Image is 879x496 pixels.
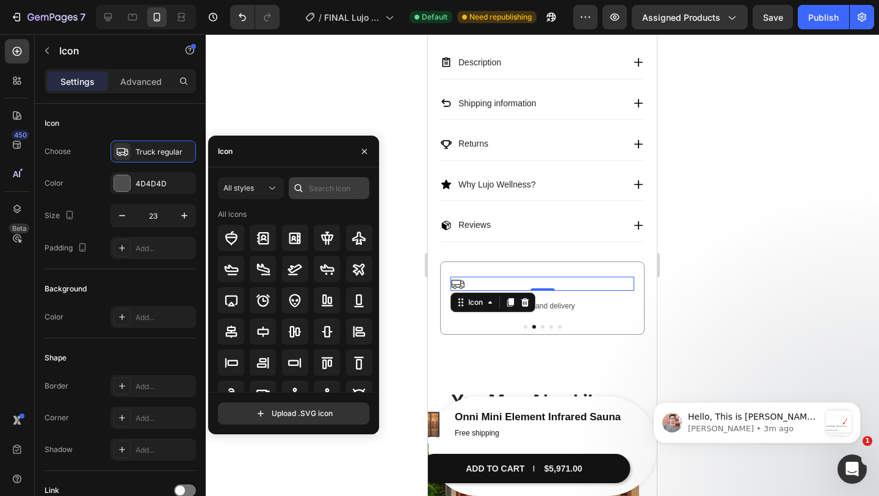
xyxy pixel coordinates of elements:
span: / [319,11,322,24]
div: Add... [136,445,193,456]
div: Padding [45,240,90,257]
iframe: Intercom live chat [837,454,867,484]
div: Icon [218,146,233,157]
button: Save [753,5,793,29]
div: Icon [45,118,59,129]
div: Add... [136,243,193,254]
div: ADD TO CART [38,429,96,440]
div: 4D4D4D [136,178,193,189]
span: Default [422,12,447,23]
div: Shape [45,352,67,363]
div: Corner [45,412,69,423]
input: Search icon [289,177,369,199]
p: Settings [60,75,95,88]
p: Icon [59,43,163,58]
button: Publish [798,5,849,29]
div: Truck regular [136,147,193,158]
div: Undo/Redo [230,5,280,29]
iframe: Intercom notifications message [635,377,879,463]
span: Save [763,12,783,23]
button: 7 [5,5,91,29]
div: Add... [136,413,193,424]
div: Choose [45,146,71,157]
div: Background [45,283,87,294]
button: All styles [218,177,284,199]
div: Add... [136,312,193,323]
div: Upload .SVG icon [255,407,333,420]
button: Upload .SVG icon [218,403,369,425]
div: Link [45,485,59,496]
span: Need republishing [469,12,532,23]
p: Message from Harry, sent 3m ago [53,46,185,57]
div: Border [45,381,68,392]
div: All icons [218,209,247,220]
div: $5,971.00 [115,428,155,441]
div: Color [45,312,63,323]
div: Color [45,178,63,189]
span: Hello, This is [PERSON_NAME] again, joining the loop to continue assisting you with the ongoing c... [53,34,185,178]
span: 1 [863,436,872,446]
div: 450 [12,130,29,140]
span: All styles [223,183,254,192]
div: Add... [136,381,193,392]
p: Advanced [120,75,162,88]
div: Size [45,208,77,224]
div: Beta [9,224,29,233]
iframe: To enrich screen reader interactions, please activate Accessibility in Grammarly extension settings [428,34,657,496]
p: 7 [80,10,85,24]
span: FINAL Lujo main product page [324,11,380,24]
span: Assigned Products [642,11,720,24]
button: Assigned Products [632,5,748,29]
div: Publish [808,11,839,24]
div: Shadow [45,444,73,455]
